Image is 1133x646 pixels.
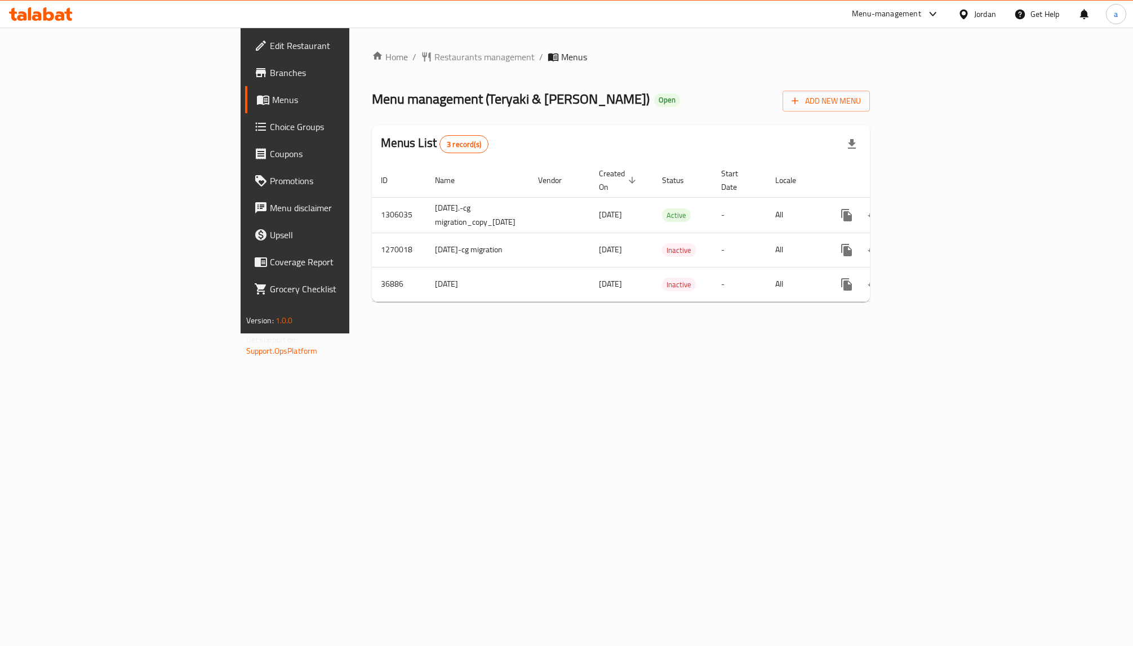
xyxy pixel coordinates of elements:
td: All [766,267,824,301]
span: Status [662,173,699,187]
td: All [766,197,824,233]
button: Change Status [860,202,887,229]
a: Menu disclaimer [245,194,430,221]
span: Name [435,173,469,187]
a: Restaurants management [421,50,535,64]
span: Branches [270,66,421,79]
button: more [833,202,860,229]
h2: Menus List [381,135,488,153]
span: Menu disclaimer [270,201,421,215]
span: Menus [272,93,421,106]
a: Promotions [245,167,430,194]
span: [DATE] [599,207,622,222]
span: Open [654,95,680,105]
button: more [833,271,860,298]
span: Inactive [662,278,696,291]
li: / [539,50,543,64]
span: a [1114,8,1118,20]
div: Menu-management [852,7,921,21]
div: Total records count [439,135,488,153]
span: Promotions [270,174,421,188]
span: Active [662,209,691,222]
span: 3 record(s) [440,139,488,150]
td: - [712,267,766,301]
span: Coverage Report [270,255,421,269]
span: Add New Menu [792,94,861,108]
span: Inactive [662,244,696,257]
table: enhanced table [372,163,950,302]
nav: breadcrumb [372,50,870,64]
span: [DATE] [599,242,622,257]
a: Support.OpsPlatform [246,344,318,358]
td: All [766,233,824,267]
span: Choice Groups [270,120,421,133]
span: Version: [246,313,274,328]
span: Locale [775,173,811,187]
button: more [833,237,860,264]
span: Menu management ( Teryaki & [PERSON_NAME] ) [372,86,650,112]
button: Add New Menu [783,91,870,112]
span: Menus [561,50,587,64]
span: ID [381,173,402,187]
td: - [712,233,766,267]
a: Coupons [245,140,430,167]
td: [DATE] [426,267,529,301]
div: Export file [838,131,865,158]
a: Coverage Report [245,248,430,275]
td: [DATE].-cg migration_copy_[DATE] [426,197,529,233]
span: [DATE] [599,277,622,291]
span: Upsell [270,228,421,242]
th: Actions [824,163,950,198]
a: Grocery Checklist [245,275,430,302]
span: Edit Restaurant [270,39,421,52]
div: Jordan [974,8,996,20]
span: Get support on: [246,332,298,347]
span: Start Date [721,167,753,194]
span: Coupons [270,147,421,161]
span: Created On [599,167,639,194]
span: Grocery Checklist [270,282,421,296]
div: Inactive [662,243,696,257]
span: Vendor [538,173,576,187]
button: Change Status [860,237,887,264]
a: Upsell [245,221,430,248]
button: Change Status [860,271,887,298]
div: Active [662,208,691,222]
a: Menus [245,86,430,113]
a: Branches [245,59,430,86]
td: [DATE]-cg migration [426,233,529,267]
span: Restaurants management [434,50,535,64]
td: - [712,197,766,233]
div: Open [654,93,680,107]
a: Choice Groups [245,113,430,140]
a: Edit Restaurant [245,32,430,59]
span: 1.0.0 [276,313,293,328]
